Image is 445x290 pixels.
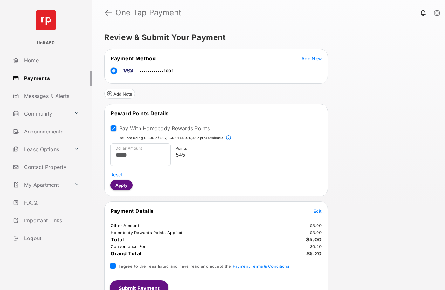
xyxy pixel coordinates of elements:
[10,195,92,210] a: F.A.Q.
[115,9,181,17] strong: One Tap Payment
[308,230,322,235] td: - $3.00
[10,142,72,157] a: Lease Options
[233,264,289,269] button: I agree to the fees listed and have read and accept the
[111,236,124,243] span: Total
[10,106,72,121] a: Community
[301,56,322,61] span: Add New
[313,208,322,214] span: Edit
[10,124,92,139] a: Announcements
[10,177,72,192] a: My Apartment
[313,208,322,214] button: Edit
[110,244,147,249] td: Convenience Fee
[111,208,154,214] span: Payment Details
[306,236,322,243] span: $5.00
[10,159,92,175] a: Contact Property
[110,223,140,228] td: Other Amount
[37,40,55,46] p: UnitA50
[111,55,156,62] span: Payment Method
[104,89,135,99] button: Add Note
[119,135,223,141] p: You are using $3.00 of $27,365.01 (4,975,457 pts) available
[140,68,174,73] span: ••••••••••••1001
[176,151,319,158] p: 545
[119,264,289,269] span: I agree to the fees listed and have read and accept the
[310,223,322,228] td: $8.00
[301,55,322,62] button: Add New
[306,250,322,257] span: $5.20
[310,244,322,249] td: $0.20
[119,125,210,132] label: Pay With Homebody Rewards Points
[111,250,141,257] span: Grand Total
[110,180,133,190] button: Apply
[111,110,169,117] span: Reward Points Details
[10,88,92,104] a: Messages & Alerts
[36,10,56,30] img: svg+xml;base64,PHN2ZyB4bWxucz0iaHR0cDovL3d3dy53My5vcmcvMjAwMC9zdmciIHdpZHRoPSI2NCIgaGVpZ2h0PSI2NC...
[110,171,122,178] button: Reset
[104,34,427,41] h5: Review & Submit Your Payment
[110,172,122,177] span: Reset
[110,230,183,235] td: Homebody Rewards Points Applied
[10,213,82,228] a: Important Links
[10,53,92,68] a: Home
[10,71,92,86] a: Payments
[10,231,92,246] a: Logout
[176,146,319,151] p: Points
